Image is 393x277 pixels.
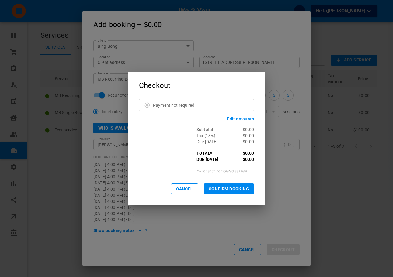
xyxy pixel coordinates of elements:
p: $0.00 [225,126,254,133]
p: $0.00 [225,150,254,156]
p: $0.00 [225,156,254,162]
p: Payment not required [153,102,195,108]
p: Tax ( 13 %) [196,133,225,139]
h2: Checkout [128,72,265,99]
span: Edit amounts [227,116,254,121]
p: Due [DATE] [196,139,225,145]
button: Cancel [171,183,198,194]
p: Subtotal [196,126,225,133]
button: Edit amounts [227,117,254,121]
p: TOTAL * [196,150,225,156]
p: DUE [DATE] [196,156,225,162]
span: * = for each completed session [196,169,247,173]
p: $0.00 [225,139,254,145]
p: $0.00 [225,133,254,139]
button: CONFIRM BOOKING [204,183,254,194]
